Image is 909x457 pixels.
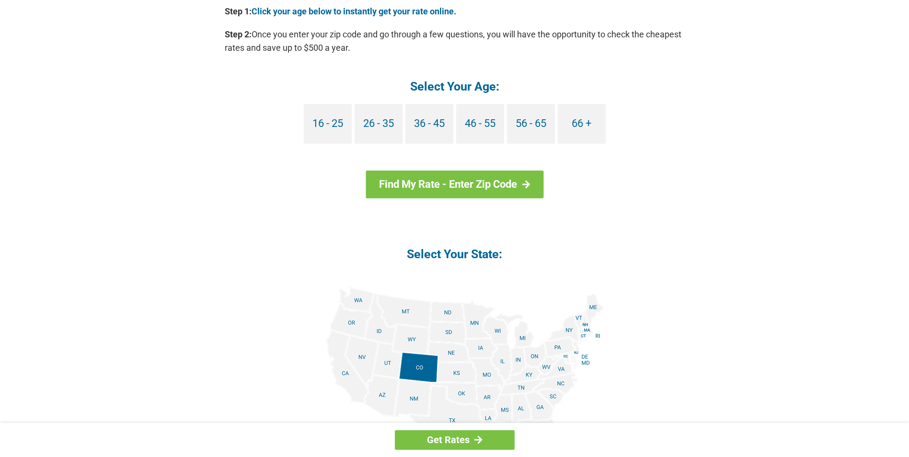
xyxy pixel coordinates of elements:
a: 66 + [558,104,606,144]
b: Step 2: [225,29,252,39]
h4: Select Your State: [225,246,685,262]
a: Click your age below to instantly get your rate online. [252,6,456,16]
h4: Select Your Age: [225,79,685,94]
b: Step 1: [225,6,252,16]
a: 56 - 65 [507,104,555,144]
a: 36 - 45 [405,104,453,144]
a: Get Rates [395,430,515,450]
a: Find My Rate - Enter Zip Code [366,171,543,198]
p: Once you enter your zip code and go through a few questions, you will have the opportunity to che... [225,28,685,55]
a: 26 - 35 [355,104,403,144]
a: 16 - 25 [304,104,352,144]
a: 46 - 55 [456,104,504,144]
